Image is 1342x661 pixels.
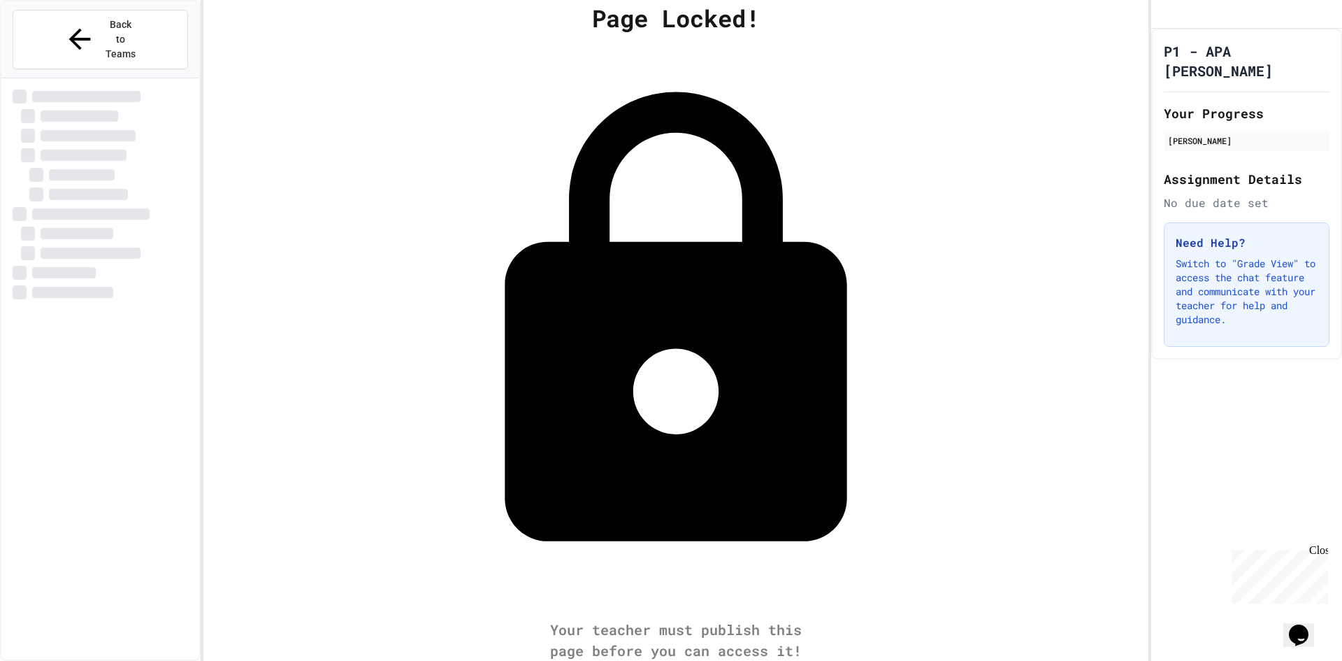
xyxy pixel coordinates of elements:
div: Your teacher must publish this page before you can access it! [536,619,816,661]
h1: P1 - APA [PERSON_NAME] [1164,41,1329,80]
p: Switch to "Grade View" to access the chat feature and communicate with your teacher for help and ... [1176,257,1318,327]
div: No due date set [1164,194,1329,211]
h3: Need Help? [1176,234,1318,251]
button: Back to Teams [13,10,188,69]
iframe: chat widget [1226,544,1328,604]
span: Back to Teams [104,17,137,62]
h2: Assignment Details [1164,169,1329,189]
iframe: chat widget [1283,605,1328,647]
div: [PERSON_NAME] [1168,134,1325,147]
div: Chat with us now!Close [6,6,96,89]
h2: Your Progress [1164,104,1329,123]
